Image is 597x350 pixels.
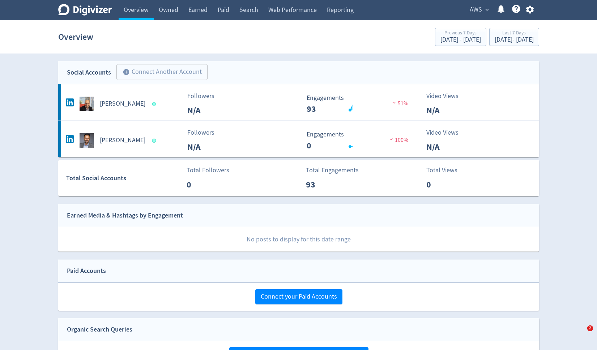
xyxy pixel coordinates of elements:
iframe: Intercom live chat [572,325,590,343]
img: Manuel Bohnet undefined [80,133,94,148]
button: Last 7 Days[DATE]- [DATE] [489,28,539,46]
h5: [PERSON_NAME] [100,100,145,108]
p: Total Engagements [306,165,359,175]
span: AWS [470,4,482,16]
p: N/A [426,104,468,117]
img: Jamie Simon undefined [80,97,94,111]
span: 2 [587,325,593,331]
button: AWS [467,4,491,16]
p: 0 [426,178,468,191]
p: 93 [306,178,347,191]
span: 51% [391,100,408,107]
div: [DATE] - [DATE] [440,37,481,43]
span: Connect your Paid Accounts [261,294,337,300]
div: [DATE] - [DATE] [495,37,534,43]
a: Manuel Bohnet undefined[PERSON_NAME]FollowersN/A Engagements 0 Engagements 0 100%Video ViewsN/A [58,121,539,157]
p: Followers [187,91,229,101]
p: Video Views [426,128,468,138]
div: Previous 7 Days [440,30,481,37]
div: Social Accounts [67,67,111,78]
p: N/A [426,140,468,153]
p: Total Views [426,165,468,175]
div: Paid Accounts [67,266,106,276]
h5: [PERSON_NAME] [100,136,145,145]
h1: Overview [58,25,93,49]
p: Video Views [426,91,468,101]
span: Data last synced: 7 Oct 2025, 11:02pm (AEDT) [152,139,158,143]
svg: Engagements 0 [303,131,411,150]
p: N/A [187,140,229,153]
span: Data last synced: 8 Oct 2025, 12:01pm (AEDT) [152,102,158,106]
p: Total Followers [187,165,229,175]
img: negative-performance.svg [388,136,395,142]
p: No posts to display for this date range [59,227,539,252]
svg: Engagements 93 [303,94,411,114]
a: Connect your Paid Accounts [255,292,342,301]
span: 100% [388,136,408,144]
p: N/A [187,104,229,117]
div: Last 7 Days [495,30,534,37]
button: Connect Another Account [116,64,208,80]
button: Connect your Paid Accounts [255,289,342,304]
img: negative-performance.svg [391,100,398,105]
p: 0 [187,178,228,191]
a: Jamie Simon undefined[PERSON_NAME]FollowersN/A Engagements 93 Engagements 93 51%Video ViewsN/A [58,84,539,121]
p: Followers [187,128,229,138]
a: Connect Another Account [111,65,208,80]
div: Total Social Accounts [66,173,182,184]
button: Previous 7 Days[DATE] - [DATE] [435,28,486,46]
span: add_circle [123,68,130,76]
span: expand_more [484,7,490,13]
div: Organic Search Queries [67,324,132,335]
div: Earned Media & Hashtags by Engagement [67,210,183,221]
